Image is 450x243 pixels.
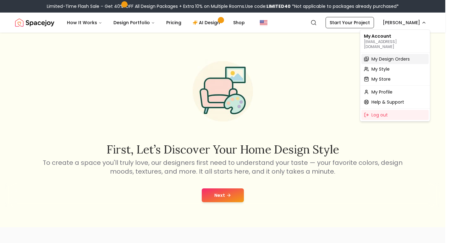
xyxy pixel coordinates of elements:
[371,76,391,82] span: My Store
[371,112,388,118] span: Log out
[371,99,404,105] span: Help & Support
[361,31,429,51] div: My Account
[364,39,426,49] p: [EMAIL_ADDRESS][DOMAIN_NAME]
[361,74,429,84] a: My Store
[371,66,390,72] span: My Style
[361,54,429,64] a: My Design Orders
[371,89,392,95] span: My Profile
[361,97,429,107] a: Help & Support
[371,56,410,62] span: My Design Orders
[361,87,429,97] a: My Profile
[360,30,430,121] div: [PERSON_NAME]
[361,64,429,74] a: My Style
